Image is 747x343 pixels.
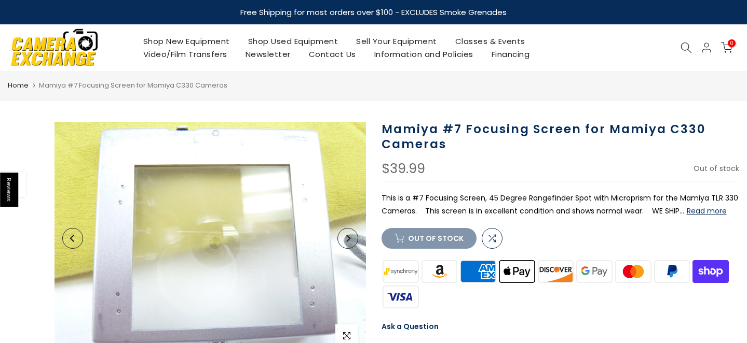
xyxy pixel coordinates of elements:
a: Shop New Equipment [134,35,239,48]
img: synchrony [382,259,420,284]
img: visa [382,284,420,310]
a: 0 [721,42,732,53]
img: paypal [653,259,691,284]
a: Information and Policies [365,48,482,61]
a: Financing [482,48,539,61]
a: Classes & Events [446,35,534,48]
img: apple pay [497,259,536,284]
div: $39.99 [382,162,425,176]
img: american express [459,259,498,284]
a: Contact Us [300,48,365,61]
button: Next [337,228,358,249]
a: Shop Used Equipment [239,35,347,48]
a: Sell Your Equipment [347,35,446,48]
a: Video/Film Transfers [134,48,236,61]
img: discover [536,259,575,284]
a: Newsletter [236,48,300,61]
h1: Mamiya #7 Focusing Screen for Mamiya C330 Cameras [382,122,740,152]
a: Home [8,80,29,91]
img: amazon payments [420,259,459,284]
strong: Free Shipping for most orders over $100 - EXCLUDES Smoke Grenades [240,7,507,18]
span: Out of stock [694,163,739,174]
p: This is a #7 Focusing Screen, 45 Degree Rangefinder Spot with Microprism for the Mamiya TLR 330 C... [382,192,740,218]
button: Previous [62,228,83,249]
img: master [614,259,653,284]
span: 0 [728,39,736,47]
img: shopify pay [691,259,730,284]
a: Ask a Question [382,321,439,332]
img: google pay [575,259,614,284]
button: Read more [687,206,727,216]
span: Mamiya #7 Focusing Screen for Mamiya C330 Cameras [39,80,227,90]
